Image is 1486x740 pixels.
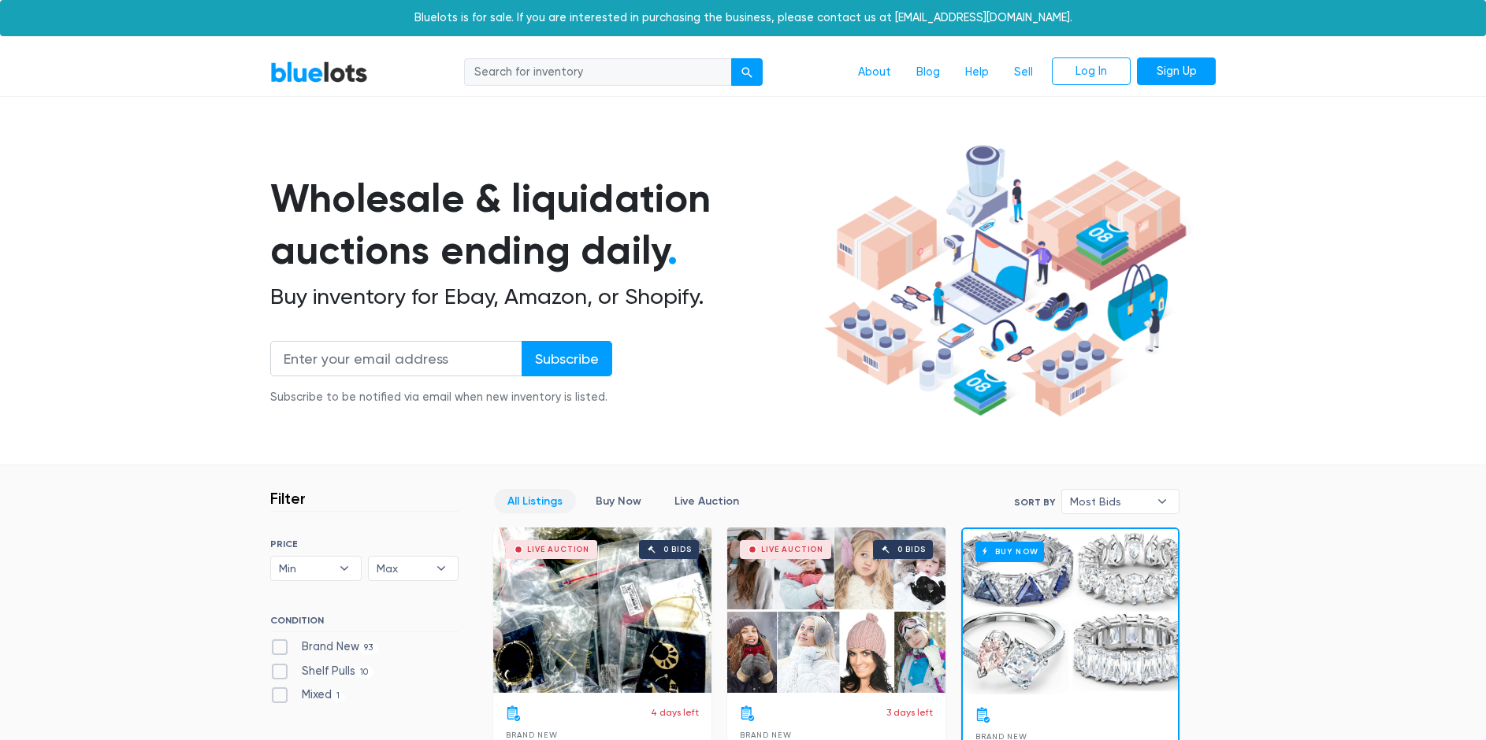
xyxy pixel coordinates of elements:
label: Sort By [1014,495,1055,509]
b: ▾ [425,557,458,580]
h3: Filter [270,489,306,508]
p: 3 days left [886,705,933,720]
label: Brand New [270,638,378,656]
a: Blog [904,57,953,87]
span: Brand New [506,731,557,739]
span: Min [279,557,331,580]
img: hero-ee84e7d0318cb26816c560f6b4441b76977f77a177738b4e94f68c95b2b83dbb.png [819,138,1192,424]
a: Sign Up [1137,57,1216,86]
input: Enter your email address [270,341,522,376]
label: Mixed [270,686,345,704]
span: . [667,227,678,274]
a: Live Auction [661,489,752,513]
input: Search for inventory [464,58,732,87]
a: Live Auction 0 bids [727,527,945,693]
h6: CONDITION [270,615,459,632]
span: Most Bids [1070,490,1149,513]
span: Max [377,557,429,580]
div: 0 bids [663,546,692,553]
input: Subscribe [522,341,612,376]
h1: Wholesale & liquidation auctions ending daily [270,172,819,277]
div: 0 bids [897,546,926,553]
h6: PRICE [270,538,459,549]
h2: Buy inventory for Ebay, Amazon, or Shopify. [270,283,819,310]
a: Buy Now [963,529,1178,694]
div: Subscribe to be notified via email when new inventory is listed. [270,389,612,406]
span: Brand New [740,731,791,739]
span: 1 [332,690,345,703]
span: 10 [355,666,373,679]
a: Sell [1001,57,1046,87]
a: Buy Now [582,489,655,513]
p: 4 days left [651,705,699,720]
a: BlueLots [270,61,368,83]
a: All Listings [494,489,576,513]
a: Help [953,57,1001,87]
label: Shelf Pulls [270,663,373,680]
div: Live Auction [527,546,589,553]
div: Live Auction [761,546,823,553]
b: ▾ [328,557,361,580]
a: About [845,57,904,87]
span: 93 [359,642,378,654]
a: Log In [1052,57,1131,86]
a: Live Auction 0 bids [493,527,711,693]
b: ▾ [1146,490,1179,513]
h6: Buy Now [975,542,1044,561]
